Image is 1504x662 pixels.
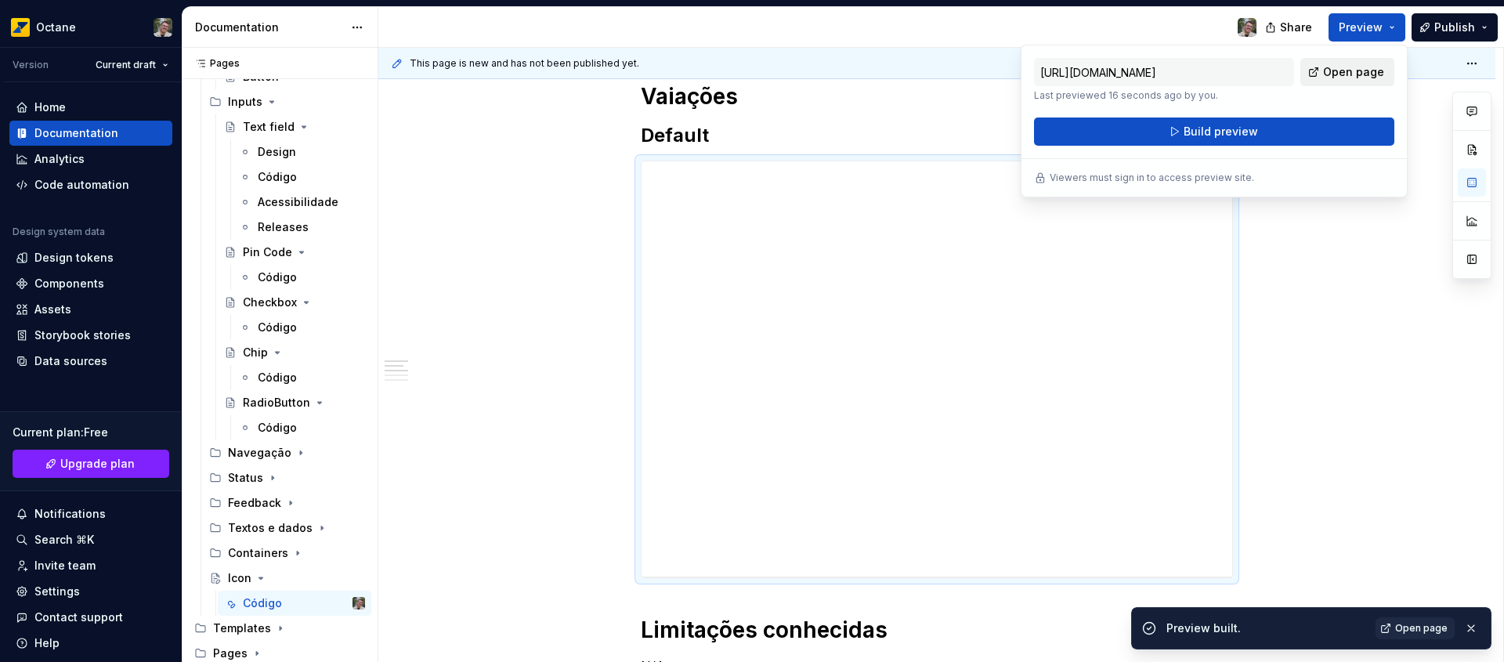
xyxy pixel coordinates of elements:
div: Octane [36,20,76,35]
a: Documentation [9,121,172,146]
a: RadioButton [218,390,371,415]
a: Code automation [9,172,172,197]
span: Upgrade plan [60,456,135,472]
a: CódigoTiago [218,591,371,616]
a: Assets [9,297,172,322]
a: Design [233,139,371,165]
div: Invite team [34,558,96,573]
div: Preview built. [1166,620,1366,636]
a: Invite team [9,553,172,578]
button: Publish [1412,13,1498,42]
div: Home [34,99,66,115]
div: Version [13,59,49,71]
div: Containers [228,545,288,561]
a: Pin Code [218,240,371,265]
div: Feedback [228,495,281,511]
button: Preview [1329,13,1405,42]
h2: Default [641,123,1233,148]
div: Pages [213,646,248,661]
a: Código [233,365,371,390]
div: Navegação [228,445,291,461]
div: Assets [34,302,71,317]
a: Settings [9,579,172,604]
div: Templates [213,620,271,636]
a: Código [233,415,371,440]
div: Templates [188,616,371,641]
h1: Limitações conhecidas [641,616,1233,644]
button: Share [1257,13,1322,42]
a: Storybook stories [9,323,172,348]
span: Open page [1395,622,1448,635]
div: Código [258,320,297,335]
button: Current draft [89,54,175,76]
a: Open page [1376,617,1455,639]
div: Current plan : Free [13,425,169,440]
button: Contact support [9,605,172,630]
div: Design system data [13,226,105,238]
div: Notifications [34,506,106,522]
div: Inputs [203,89,371,114]
div: Search ⌘K [34,532,94,548]
div: Documentation [34,125,118,141]
a: Checkbox [218,290,371,315]
span: Publish [1434,20,1475,35]
div: RadioButton [243,395,310,411]
div: Status [228,470,263,486]
a: Acessibilidade [233,190,371,215]
p: Last previewed 16 seconds ago by you. [1034,89,1294,102]
a: Código [233,165,371,190]
a: Releases [233,215,371,240]
div: Code automation [34,177,129,193]
a: Chip [218,340,371,365]
span: Share [1280,20,1312,35]
span: Open page [1323,64,1384,80]
a: Código [233,265,371,290]
h1: Vaiações [641,82,1233,110]
a: Código [233,315,371,340]
div: Código [243,595,282,611]
button: Search ⌘K [9,527,172,552]
div: Textos e dados [203,515,371,541]
div: Textos e dados [228,520,313,536]
div: Help [34,635,60,651]
div: Documentation [195,20,343,35]
a: Text field [218,114,371,139]
div: Navegação [203,440,371,465]
div: Acessibilidade [258,194,338,210]
div: Data sources [34,353,107,369]
div: Icon [228,570,251,586]
span: Current draft [96,59,156,71]
img: Tiago [1238,18,1256,37]
button: Notifications [9,501,172,526]
button: OctaneTiago [3,10,179,44]
div: Text field [243,119,295,135]
button: Build preview [1034,118,1394,146]
div: Feedback [203,490,371,515]
div: Inputs [228,94,262,110]
div: Containers [203,541,371,566]
div: Settings [34,584,80,599]
div: Contact support [34,610,123,625]
div: Pages [188,57,240,70]
a: Upgrade plan [13,450,169,478]
div: Components [34,276,104,291]
span: Preview [1339,20,1383,35]
a: Open page [1300,58,1394,86]
button: Help [9,631,172,656]
p: Viewers must sign in to access preview site. [1050,172,1254,184]
div: Código [258,370,297,385]
a: Analytics [9,147,172,172]
div: Design [258,144,296,160]
div: Código [258,169,297,185]
div: Chip [243,345,268,360]
div: Analytics [34,151,85,167]
a: Icon [203,566,371,591]
a: Home [9,95,172,120]
div: Status [203,465,371,490]
div: Código [258,420,297,436]
div: Código [258,270,297,285]
div: Pin Code [243,244,292,260]
div: Storybook stories [34,327,131,343]
a: Design tokens [9,245,172,270]
img: Tiago [352,597,365,610]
